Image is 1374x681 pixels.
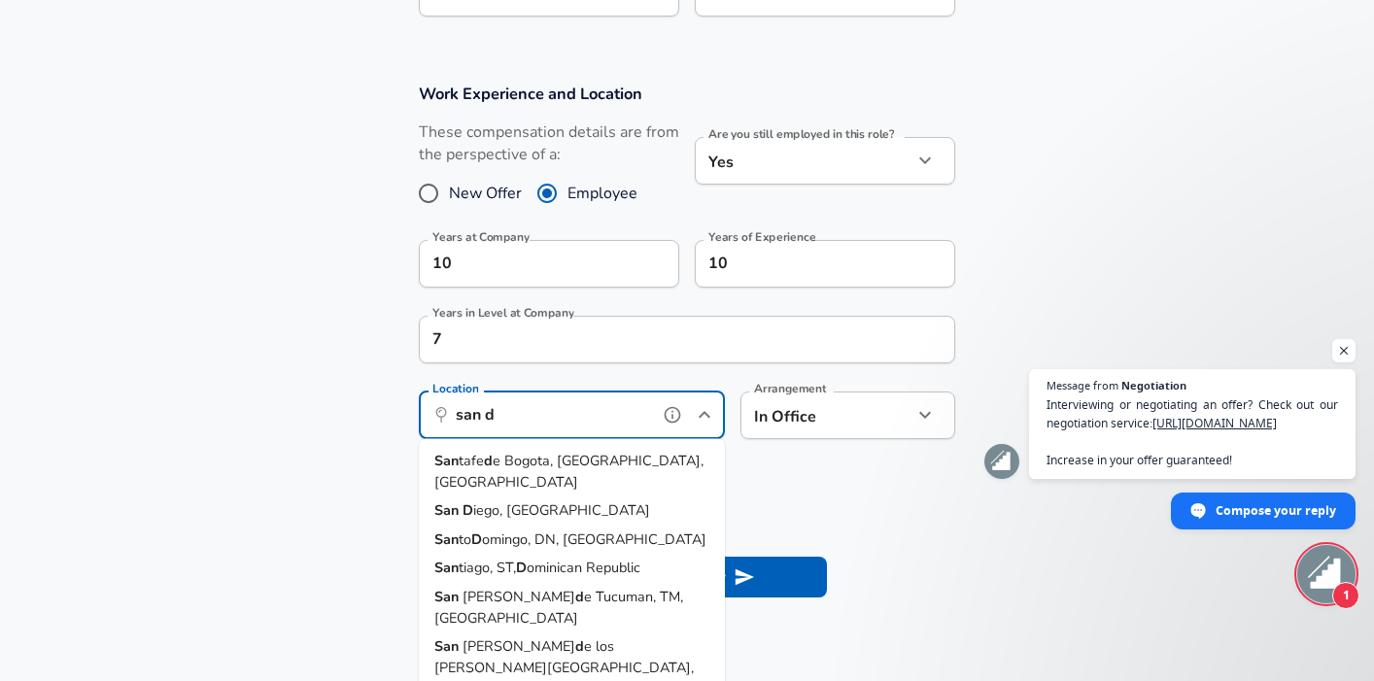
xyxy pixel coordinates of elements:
[449,182,522,205] span: New Offer
[434,587,683,628] span: e Tucuman, TM, [GEOGRAPHIC_DATA]
[1297,545,1356,603] div: Open chat
[419,121,679,166] label: These compensation details are from the perspective of a:
[434,558,459,577] strong: San
[1047,380,1118,391] span: Message from
[459,451,484,470] span: tafe
[473,500,650,520] span: iego, [GEOGRAPHIC_DATA]
[432,231,530,243] label: Years at Company
[482,528,706,548] span: omingo, DN, [GEOGRAPHIC_DATA]
[434,451,704,492] span: e Bogota, [GEOGRAPHIC_DATA], [GEOGRAPHIC_DATA]
[1216,494,1336,528] span: Compose your reply
[419,240,636,288] input: 0
[575,587,584,606] strong: d
[484,451,493,470] strong: d
[459,528,471,548] span: to
[575,636,584,656] strong: d
[434,636,463,656] strong: San
[432,383,478,394] label: Location
[419,83,955,105] h3: Work Experience and Location
[695,137,912,185] div: Yes
[567,182,637,205] span: Employee
[463,500,473,520] strong: D
[434,587,463,606] strong: San
[754,383,826,394] label: Arrangement
[471,528,482,548] strong: D
[463,587,575,606] span: [PERSON_NAME]
[1121,380,1186,391] span: Negotiation
[432,307,574,319] label: Years in Level at Company
[708,231,815,243] label: Years of Experience
[708,128,894,140] label: Are you still employed in this role?
[419,316,912,363] input: 1
[434,451,459,470] strong: San
[434,500,463,520] strong: San
[658,400,687,429] button: help
[1332,582,1359,609] span: 1
[459,558,516,577] span: tiago, ST,
[434,528,459,548] strong: San
[691,401,718,428] button: Close
[463,636,575,656] span: [PERSON_NAME]
[695,240,912,288] input: 7
[516,558,527,577] strong: D
[1047,395,1338,469] span: Interviewing or negotiating an offer? Check out our negotiation service: Increase in your offer g...
[740,392,883,439] div: In Office
[527,558,640,577] span: ominican Republic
